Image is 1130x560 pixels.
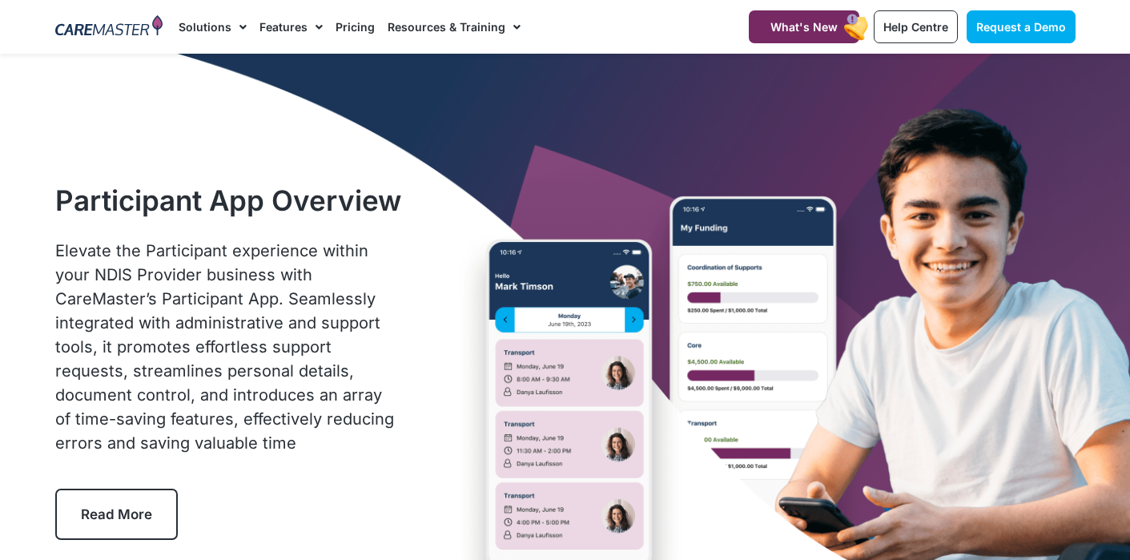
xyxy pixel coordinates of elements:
[55,15,163,39] img: CareMaster Logo
[976,20,1066,34] span: Request a Demo
[55,183,402,217] h1: Participant App Overview
[770,20,838,34] span: What's New
[81,506,152,522] span: Read More
[967,10,1076,43] a: Request a Demo
[55,489,178,540] a: Read More
[874,10,958,43] a: Help Centre
[883,20,948,34] span: Help Centre
[55,241,394,453] span: Elevate the Participant experience within your NDIS Provider business with CareMaster’s Participa...
[749,10,859,43] a: What's New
